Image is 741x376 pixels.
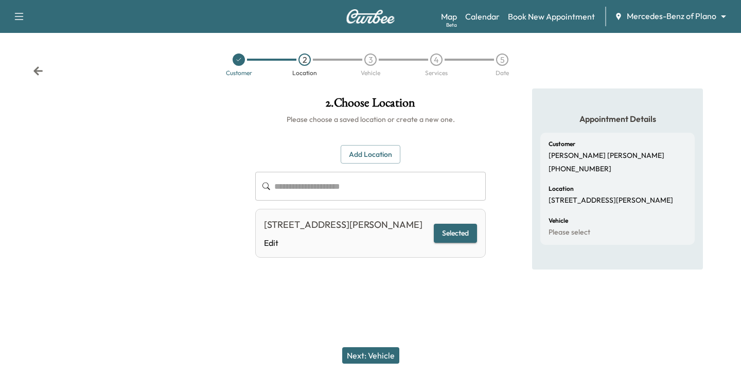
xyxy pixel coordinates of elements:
[549,186,574,192] h6: Location
[496,70,509,76] div: Date
[496,53,508,66] div: 5
[425,70,448,76] div: Services
[540,113,695,124] h5: Appointment Details
[33,66,43,76] div: Back
[434,224,477,243] button: Selected
[255,97,486,114] h1: 2 . Choose Location
[465,10,500,23] a: Calendar
[226,70,252,76] div: Customer
[341,145,400,164] button: Add Location
[292,70,317,76] div: Location
[346,9,395,24] img: Curbee Logo
[549,196,673,205] p: [STREET_ADDRESS][PERSON_NAME]
[255,114,486,124] h6: Please choose a saved location or create a new one.
[342,347,399,364] button: Next: Vehicle
[549,165,611,174] p: [PHONE_NUMBER]
[446,21,457,29] div: Beta
[298,53,311,66] div: 2
[508,10,595,23] a: Book New Appointment
[361,70,380,76] div: Vehicle
[549,218,568,224] h6: Vehicle
[627,10,716,22] span: Mercedes-Benz of Plano
[549,228,590,237] p: Please select
[441,10,457,23] a: MapBeta
[430,53,443,66] div: 4
[549,151,664,160] p: [PERSON_NAME] [PERSON_NAME]
[364,53,377,66] div: 3
[264,237,422,249] a: Edit
[549,141,575,147] h6: Customer
[264,218,422,232] div: [STREET_ADDRESS][PERSON_NAME]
